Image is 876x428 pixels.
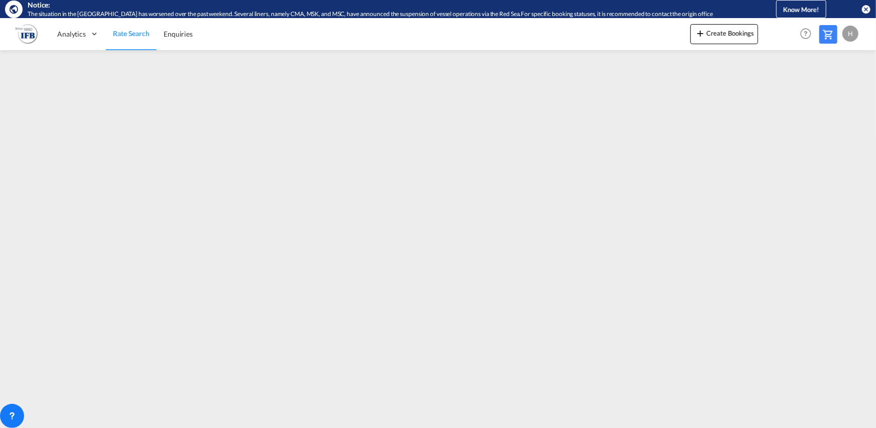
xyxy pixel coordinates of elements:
[50,18,106,50] div: Analytics
[783,6,819,14] span: Know More!
[164,30,193,38] span: Enquiries
[842,26,858,42] div: H
[15,23,38,45] img: b628ab10256c11eeb52753acbc15d091.png
[28,10,741,19] div: The situation in the Red Sea has worsened over the past weekend. Several liners, namely CMA, MSK,...
[106,18,157,50] a: Rate Search
[9,4,19,14] md-icon: icon-earth
[690,24,758,44] button: icon-plus 400-fgCreate Bookings
[157,18,200,50] a: Enquiries
[113,29,150,38] span: Rate Search
[797,25,819,43] div: Help
[694,27,706,39] md-icon: icon-plus 400-fg
[57,29,86,39] span: Analytics
[797,25,814,42] span: Help
[861,4,871,14] button: icon-close-circle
